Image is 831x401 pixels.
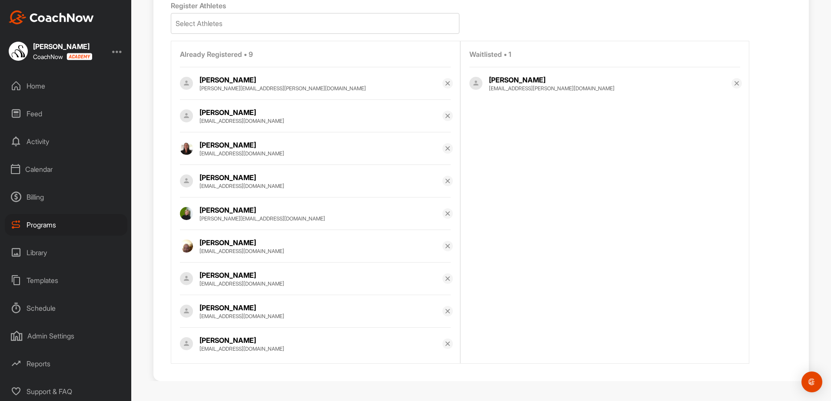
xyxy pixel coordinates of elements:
[444,210,451,217] img: svg+xml;base64,PHN2ZyB3aWR0aD0iMTYiIGhlaWdodD0iMTYiIHZpZXdCb3g9IjAgMCAxNiAxNiIgZmlsbD0ibm9uZSIgeG...
[180,207,193,220] img: Profile picture
[199,183,442,190] div: [EMAIL_ADDRESS][DOMAIN_NAME]
[733,80,740,87] img: svg+xml;base64,PHN2ZyB3aWR0aD0iMTYiIGhlaWdodD0iMTYiIHZpZXdCb3g9IjAgMCAxNiAxNiIgZmlsbD0ibm9uZSIgeG...
[5,297,127,319] div: Schedule
[5,75,127,97] div: Home
[444,308,451,315] img: svg+xml;base64,PHN2ZyB3aWR0aD0iMTYiIGhlaWdodD0iMTYiIHZpZXdCb3g9IjAgMCAxNiAxNiIgZmlsbD0ibm9uZSIgeG...
[5,214,127,236] div: Programs
[5,242,127,263] div: Library
[469,50,511,59] span: Waitlisted • 1
[33,53,92,60] div: CoachNow
[180,109,193,122] img: Profile picture
[66,53,92,60] img: CoachNow acadmey
[180,272,193,285] img: Profile picture
[199,118,442,125] div: [EMAIL_ADDRESS][DOMAIN_NAME]
[33,43,92,50] div: [PERSON_NAME]
[9,42,28,61] img: square_c8b22097c993bcfd2b698d1eae06ee05.jpg
[180,337,193,350] img: Profile picture
[199,107,442,118] div: [PERSON_NAME]
[199,205,442,215] div: [PERSON_NAME]
[5,270,127,291] div: Templates
[5,131,127,152] div: Activity
[5,103,127,125] div: Feed
[180,77,193,90] img: Profile picture
[444,340,451,347] img: svg+xml;base64,PHN2ZyB3aWR0aD0iMTYiIGhlaWdodD0iMTYiIHZpZXdCb3g9IjAgMCAxNiAxNiIgZmlsbD0ibm9uZSIgeG...
[199,75,442,85] div: [PERSON_NAME]
[180,174,193,187] img: Profile picture
[171,1,226,10] span: Register Athletes
[199,270,442,280] div: [PERSON_NAME]
[180,142,193,155] img: Profile picture
[444,145,451,152] img: svg+xml;base64,PHN2ZyB3aWR0aD0iMTYiIGhlaWdodD0iMTYiIHZpZXdCb3g9IjAgMCAxNiAxNiIgZmlsbD0ibm9uZSIgeG...
[444,80,451,87] img: svg+xml;base64,PHN2ZyB3aWR0aD0iMTYiIGhlaWdodD0iMTYiIHZpZXdCb3g9IjAgMCAxNiAxNiIgZmlsbD0ibm9uZSIgeG...
[5,353,127,375] div: Reports
[180,50,253,59] span: Already Registered • 9
[801,371,822,392] div: Open Intercom Messenger
[444,177,451,184] img: svg+xml;base64,PHN2ZyB3aWR0aD0iMTYiIGhlaWdodD0iMTYiIHZpZXdCb3g9IjAgMCAxNiAxNiIgZmlsbD0ibm9uZSIgeG...
[199,345,442,352] div: [EMAIL_ADDRESS][DOMAIN_NAME]
[199,140,442,150] div: [PERSON_NAME]
[489,85,731,92] div: [EMAIL_ADDRESS][PERSON_NAME][DOMAIN_NAME]
[5,158,127,180] div: Calendar
[199,237,442,248] div: [PERSON_NAME]
[199,172,442,183] div: [PERSON_NAME]
[176,18,223,29] div: Select Athletes
[469,77,482,90] img: Profile picture
[9,10,94,24] img: CoachNow
[199,248,442,255] div: [EMAIL_ADDRESS][DOMAIN_NAME]
[5,325,127,347] div: Admin Settings
[199,85,442,92] div: [PERSON_NAME][EMAIL_ADDRESS][PERSON_NAME][DOMAIN_NAME]
[199,313,442,320] div: [EMAIL_ADDRESS][DOMAIN_NAME]
[5,186,127,208] div: Billing
[199,150,442,157] div: [EMAIL_ADDRESS][DOMAIN_NAME]
[199,280,442,287] div: [EMAIL_ADDRESS][DOMAIN_NAME]
[444,243,451,250] img: svg+xml;base64,PHN2ZyB3aWR0aD0iMTYiIGhlaWdodD0iMTYiIHZpZXdCb3g9IjAgMCAxNiAxNiIgZmlsbD0ibm9uZSIgeG...
[180,240,193,253] img: Profile picture
[444,112,451,119] img: svg+xml;base64,PHN2ZyB3aWR0aD0iMTYiIGhlaWdodD0iMTYiIHZpZXdCb3g9IjAgMCAxNiAxNiIgZmlsbD0ibm9uZSIgeG...
[199,335,442,345] div: [PERSON_NAME]
[180,305,193,318] img: Profile picture
[199,215,442,222] div: [PERSON_NAME][EMAIL_ADDRESS][DOMAIN_NAME]
[199,302,442,313] div: [PERSON_NAME]
[444,275,451,282] img: svg+xml;base64,PHN2ZyB3aWR0aD0iMTYiIGhlaWdodD0iMTYiIHZpZXdCb3g9IjAgMCAxNiAxNiIgZmlsbD0ibm9uZSIgeG...
[489,75,731,85] div: [PERSON_NAME]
